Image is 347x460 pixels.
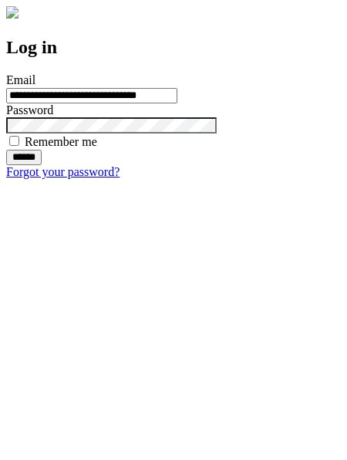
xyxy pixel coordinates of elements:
[6,6,19,19] img: logo-4e3dc11c47720685a147b03b5a06dd966a58ff35d612b21f08c02c0306f2b779.png
[25,135,97,148] label: Remember me
[6,37,341,58] h2: Log in
[6,73,35,86] label: Email
[6,165,120,178] a: Forgot your password?
[6,103,53,117] label: Password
